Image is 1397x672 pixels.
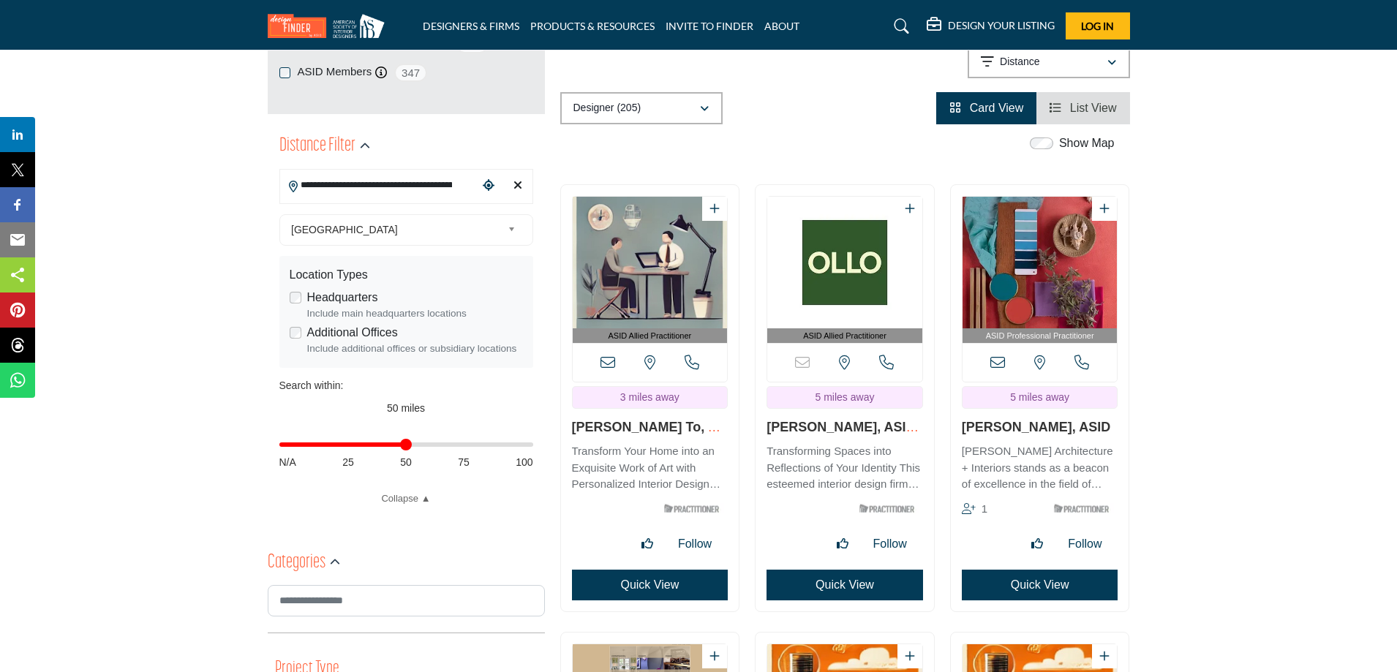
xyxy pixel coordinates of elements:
a: View List [1050,102,1116,114]
span: ASID Professional Practitioner [965,330,1115,342]
img: Site Logo [268,14,392,38]
button: Follow [1059,529,1110,559]
img: Wendy Teague, ASID [963,197,1118,328]
span: List View [1070,102,1117,114]
div: DESIGN YOUR LISTING [927,18,1055,35]
img: ASID Qualified Practitioners Badge Icon [854,499,919,518]
a: Transform Your Home into an Exquisite Work of Art with Personalized Interior Design Specializing ... [572,439,728,493]
input: ASID Members checkbox [279,67,290,78]
a: Open Listing in new tab [963,197,1118,344]
span: Log In [1081,20,1114,32]
p: Distance [1000,55,1039,69]
span: 50 miles [387,402,425,414]
a: DESIGNERS & FIRMS [423,20,519,32]
div: Search within: [279,378,533,393]
a: Add To List [1099,203,1110,215]
label: Additional Offices [307,324,398,341]
button: Quick View [962,570,1118,600]
div: Include additional offices or subsidiary locations [307,341,523,356]
span: 3 miles away [620,391,679,403]
h3: Thuy To, ASID Allied [572,420,728,436]
a: Open Listing in new tab [573,197,728,344]
a: Add To List [709,650,720,662]
p: [PERSON_NAME] Architecture + Interiors stands as a beacon of excellence in the field of interior ... [962,443,1118,493]
span: 25 [342,455,354,470]
span: 75 [458,455,470,470]
a: Add To List [709,203,720,215]
button: Like listing [633,529,662,559]
label: ASID Members [298,64,372,80]
button: Log In [1066,12,1130,39]
div: Clear search location [507,170,529,202]
a: Add To List [905,203,915,215]
span: 1 [982,502,987,515]
input: Search Location [280,171,478,200]
h2: Distance Filter [279,133,355,159]
div: Followers [962,500,987,518]
a: [PERSON_NAME] Architecture + Interiors stands as a beacon of excellence in the field of interior ... [962,439,1118,493]
a: [PERSON_NAME], ASID [962,420,1110,434]
button: Follow [865,529,916,559]
img: ASID Qualified Practitioners Badge Icon [658,499,724,518]
p: Transforming Spaces into Reflections of Your Identity This esteemed interior design firm excels i... [767,443,923,493]
button: Follow [669,529,720,559]
input: Search Category [268,585,545,616]
span: 347 [394,64,427,82]
a: Search [880,15,919,38]
a: View Card [949,102,1023,114]
span: [GEOGRAPHIC_DATA] [291,221,502,238]
span: 50 [400,455,412,470]
li: Card View [936,92,1036,124]
label: Headquarters [307,289,378,306]
h5: DESIGN YOUR LISTING [948,19,1055,32]
p: Designer (205) [573,101,641,116]
a: [PERSON_NAME], ASID A... [767,420,919,450]
a: Open Listing in new tab [767,197,922,344]
span: Card View [970,102,1024,114]
h3: Wendy Teague, ASID [962,420,1118,436]
div: Location Types [290,266,523,284]
span: ASID Allied Practitioner [576,330,725,342]
button: Like listing [828,529,857,559]
label: Show Map [1059,135,1115,152]
a: Add To List [905,650,915,662]
a: [PERSON_NAME] To, ASID Allied... [572,420,726,450]
h3: Wonyoung Kim, ASID Allied [767,420,923,436]
button: Quick View [572,570,728,600]
button: Designer (205) [560,92,723,124]
li: List View [1036,92,1129,124]
h2: Categories [268,550,325,576]
a: Transforming Spaces into Reflections of Your Identity This esteemed interior design firm excels i... [767,439,923,493]
span: ASID Allied Practitioner [770,330,919,342]
img: Thuy To, ASID Allied [573,197,728,328]
button: Quick View [767,570,923,600]
a: ABOUT [764,20,799,32]
span: 5 miles away [1010,391,1069,403]
a: INVITE TO FINDER [666,20,753,32]
span: 100 [516,455,532,470]
p: Transform Your Home into an Exquisite Work of Art with Personalized Interior Design Specializing ... [572,443,728,493]
button: Distance [968,46,1130,78]
img: Wonyoung Kim, ASID Allied [767,197,922,328]
div: Include main headquarters locations [307,306,523,321]
a: Collapse ▲ [279,491,533,506]
a: Add To List [1099,650,1110,662]
span: N/A [279,455,296,470]
button: Like listing [1023,529,1052,559]
span: 5 miles away [816,391,875,403]
img: ASID Qualified Practitioners Badge Icon [1048,499,1114,518]
a: PRODUCTS & RESOURCES [530,20,655,32]
div: Choose your current location [478,170,500,202]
